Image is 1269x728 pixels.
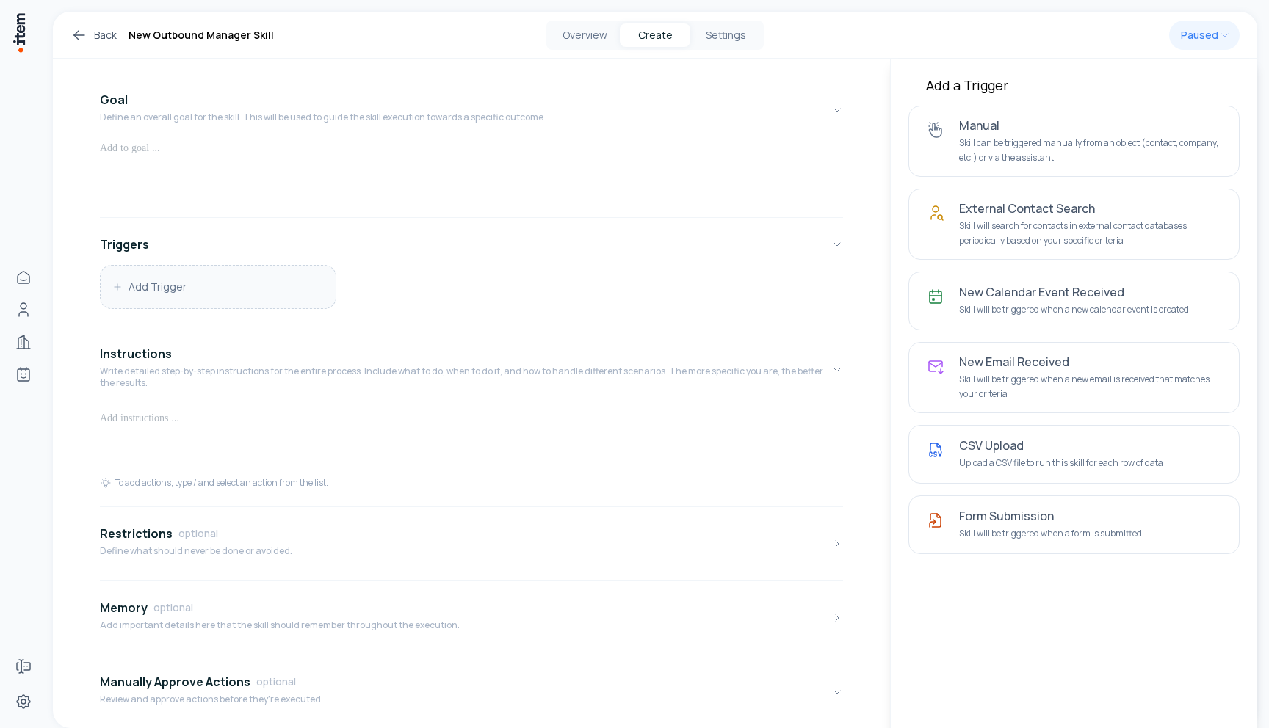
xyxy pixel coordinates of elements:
p: Write detailed step-by-step instructions for the entire process. Include what to do, when to do i... [100,365,831,389]
button: Form SubmissionSkill will be triggered when a form is submitted [908,495,1240,554]
button: Triggers [100,224,843,265]
button: CSV UploadUpload a CSV file to run this skill for each row of data [908,425,1240,484]
p: Skill can be triggered manually from an object (contact, company, etc.) or via the assistant. [959,136,1221,164]
h4: New Email Received [959,354,1221,369]
h4: New Calendar Event Received [959,285,1221,299]
span: optional [153,600,193,615]
span: optional [256,674,296,689]
h4: Triggers [100,236,149,253]
p: Review and approve actions before they're executed. [100,694,323,705]
h4: CSV Upload [959,438,1221,453]
button: Add Trigger [101,266,336,308]
div: Triggers [100,265,843,321]
div: GoalDefine an overall goal for the skill. This will be used to guide the skill execution towards ... [100,141,843,211]
h4: Manually Approve Actions [100,673,250,691]
a: Home [9,263,38,292]
button: GoalDefine an overall goal for the skill. This will be used to guide the skill execution towards ... [100,79,843,141]
div: To add actions, type / and select an action from the list. [100,477,328,489]
a: Agents [9,360,38,389]
button: ManualSkill can be triggered manually from an object (contact, company, etc.) or via the assistant. [908,106,1240,177]
p: Skill will be triggered when a new email is received that matches your criteria [959,372,1221,401]
p: Skill will search for contacts in external contact databases periodically based on your specific ... [959,219,1221,247]
div: InstructionsWrite detailed step-by-step instructions for the entire process. Include what to do, ... [100,407,843,500]
p: Add important details here that the skill should remember throughout the execution. [100,619,460,631]
button: MemoryoptionalAdd important details here that the skill should remember throughout the execution. [100,587,843,649]
span: optional [178,526,218,541]
button: Settings [690,23,761,47]
a: Contacts [9,295,38,324]
p: Upload a CSV file to run this skill for each row of data [959,456,1221,470]
h4: Memory [100,599,148,616]
h4: External Contact Search [959,201,1221,216]
button: Manually Approve ActionsoptionalReview and approve actions before they're executed. [100,661,843,723]
a: Settings [9,687,38,716]
button: Create [620,23,690,47]
button: New Calendar Event ReceivedSkill will be triggered when a new calendar event is created [908,272,1240,330]
h4: Form Submission [959,509,1221,523]
h1: New Outbound Manager Skill [129,26,274,44]
p: Define what should never be done or avoided. [100,545,292,557]
button: InstructionsWrite detailed step-by-step instructions for the entire process. Include what to do, ... [100,333,843,407]
h4: Manual [959,118,1221,133]
a: Back [70,26,117,44]
button: Overview [549,23,620,47]
h4: Instructions [100,345,172,363]
p: Skill will be triggered when a form is submitted [959,526,1221,541]
button: RestrictionsoptionalDefine what should never be done or avoided. [100,513,843,575]
button: External Contact SearchSkill will search for contacts in external contact databases periodically ... [908,189,1240,260]
a: Companies [9,327,38,357]
a: Forms [9,652,38,681]
h3: Add a Trigger [926,76,1222,94]
button: New Email ReceivedSkill will be triggered when a new email is received that matches your criteria [908,342,1240,413]
img: Item Brain Logo [12,12,26,54]
h4: Restrictions [100,525,173,542]
p: Define an overall goal for the skill. This will be used to guide the skill execution towards a sp... [100,112,546,123]
h4: Goal [100,91,128,109]
p: Skill will be triggered when a new calendar event is created [959,302,1221,317]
